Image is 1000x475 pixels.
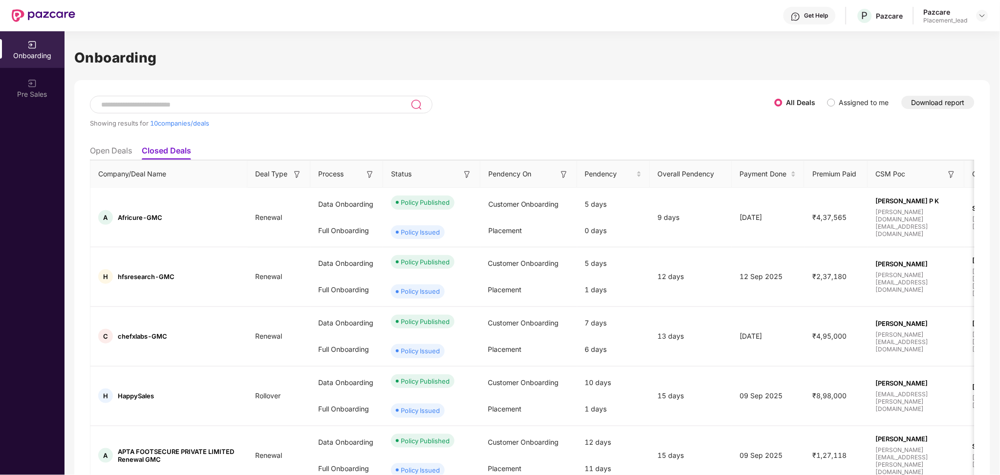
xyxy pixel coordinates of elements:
th: Pendency [577,161,650,188]
div: A [98,448,113,463]
img: svg+xml;base64,PHN2ZyB3aWR0aD0iMTYiIGhlaWdodD0iMTYiIHZpZXdCb3g9IjAgMCAxNiAxNiIgZmlsbD0ibm9uZSIgeG... [365,170,375,179]
span: [PERSON_NAME] [876,260,957,268]
span: ₹2,37,180 [804,272,854,281]
th: Overall Pendency [650,161,732,188]
div: Data Onboarding [310,310,383,336]
img: svg+xml;base64,PHN2ZyBpZD0iSGVscC0zMngzMiIgeG1sbnM9Imh0dHA6Ly93d3cudzMub3JnLzIwMDAvc3ZnIiB3aWR0aD... [791,12,801,22]
img: svg+xml;base64,PHN2ZyB3aWR0aD0iMTYiIGhlaWdodD0iMTYiIHZpZXdCb3g9IjAgMCAxNiAxNiIgZmlsbD0ibm9uZSIgeG... [292,170,302,179]
img: New Pazcare Logo [12,9,75,22]
span: [PERSON_NAME] [876,379,957,387]
div: 1 days [577,396,650,422]
div: 09 Sep 2025 [732,390,805,401]
div: Policy Issued [401,227,440,237]
label: All Deals [786,98,816,107]
div: 6 days [577,336,650,363]
div: Data Onboarding [310,191,383,217]
span: hfsresearch-GMC [118,273,174,281]
span: Placement [488,405,522,413]
img: svg+xml;base64,PHN2ZyB3aWR0aD0iMTYiIGhlaWdodD0iMTYiIHZpZXdCb3g9IjAgMCAxNiAxNiIgZmlsbD0ibm9uZSIgeG... [462,170,472,179]
div: Showing results for [90,119,775,127]
span: 10 companies/deals [150,119,209,127]
span: ₹4,95,000 [804,332,854,340]
th: Company/Deal Name [90,161,247,188]
span: [EMAIL_ADDRESS][PERSON_NAME][DOMAIN_NAME] [876,390,957,412]
span: [PERSON_NAME] [876,435,957,443]
span: P [862,10,868,22]
div: Placement_lead [924,17,968,24]
span: ₹1,27,118 [804,451,854,459]
div: [DATE] [732,212,805,223]
span: Placement [488,464,522,473]
div: H [98,269,113,284]
span: Pendency On [488,169,532,179]
div: Policy Published [401,376,450,386]
div: 13 days [650,331,732,342]
li: Closed Deals [142,146,191,160]
img: svg+xml;base64,PHN2ZyBpZD0iRHJvcGRvd24tMzJ4MzIiIHhtbG5zPSJodHRwOi8vd3d3LnczLm9yZy8yMDAwL3N2ZyIgd2... [978,12,986,20]
img: svg+xml;base64,PHN2ZyB3aWR0aD0iMTYiIGhlaWdodD0iMTYiIHZpZXdCb3g9IjAgMCAxNiAxNiIgZmlsbD0ibm9uZSIgeG... [947,170,957,179]
span: Placement [488,345,522,353]
span: [PERSON_NAME] [876,320,957,327]
span: ₹4,37,565 [804,213,854,221]
div: Full Onboarding [310,336,383,363]
div: 10 days [577,369,650,396]
span: Deal Type [255,169,287,179]
div: 09 Sep 2025 [732,450,805,461]
div: 12 days [650,271,732,282]
div: Policy Issued [401,346,440,356]
span: Rollover [247,391,288,400]
span: Renewal [247,332,290,340]
span: Customer Onboarding [488,438,559,446]
span: Placement [488,285,522,294]
div: Policy Published [401,436,450,446]
div: Policy Issued [401,286,440,296]
div: Full Onboarding [310,396,383,422]
span: Process [318,169,344,179]
th: Payment Done [732,161,805,188]
div: H [98,389,113,403]
span: Customer Onboarding [488,378,559,387]
div: Pazcare [924,7,968,17]
div: Policy Published [401,197,450,207]
span: Customer Onboarding [488,259,559,267]
div: 12 Sep 2025 [732,271,805,282]
span: [PERSON_NAME][EMAIL_ADDRESS][DOMAIN_NAME] [876,271,957,293]
img: svg+xml;base64,PHN2ZyB3aWR0aD0iMjAiIGhlaWdodD0iMjAiIHZpZXdCb3g9IjAgMCAyMCAyMCIgZmlsbD0ibm9uZSIgeG... [27,40,37,50]
div: 1 days [577,277,650,303]
span: Renewal [247,272,290,281]
span: [PERSON_NAME][EMAIL_ADDRESS][DOMAIN_NAME] [876,331,957,353]
div: Pazcare [876,11,903,21]
div: Get Help [804,12,828,20]
div: 15 days [650,450,732,461]
div: Policy Published [401,317,450,326]
div: 5 days [577,250,650,277]
div: Full Onboarding [310,217,383,244]
th: Premium Paid [804,161,868,188]
div: A [98,210,113,225]
div: Data Onboarding [310,369,383,396]
div: 15 days [650,390,732,401]
div: 5 days [577,191,650,217]
span: Customer Onboarding [488,319,559,327]
span: [PERSON_NAME][DOMAIN_NAME][EMAIL_ADDRESS][DOMAIN_NAME] [876,208,957,237]
span: Renewal [247,451,290,459]
span: Pendency [585,169,634,179]
div: Data Onboarding [310,250,383,277]
div: C [98,329,113,344]
span: [PERSON_NAME] P K [876,197,957,205]
div: 12 days [577,429,650,455]
img: svg+xml;base64,PHN2ZyB3aWR0aD0iMjQiIGhlaWdodD0iMjUiIHZpZXdCb3g9IjAgMCAyNCAyNSIgZmlsbD0ibm9uZSIgeG... [411,99,422,110]
span: Payment Done [740,169,789,179]
span: Placement [488,226,522,235]
button: Download report [902,96,975,109]
div: 0 days [577,217,650,244]
span: HappySales [118,392,154,400]
img: svg+xml;base64,PHN2ZyB3aWR0aD0iMTYiIGhlaWdodD0iMTYiIHZpZXdCb3g9IjAgMCAxNiAxNiIgZmlsbD0ibm9uZSIgeG... [559,170,569,179]
h1: Onboarding [74,47,990,68]
span: Renewal [247,213,290,221]
div: Data Onboarding [310,429,383,455]
div: Policy Issued [401,465,440,475]
span: Status [391,169,412,179]
div: Policy Published [401,257,450,267]
img: svg+xml;base64,PHN2ZyB3aWR0aD0iMjAiIGhlaWdodD0iMjAiIHZpZXdCb3g9IjAgMCAyMCAyMCIgZmlsbD0ibm9uZSIgeG... [27,79,37,88]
